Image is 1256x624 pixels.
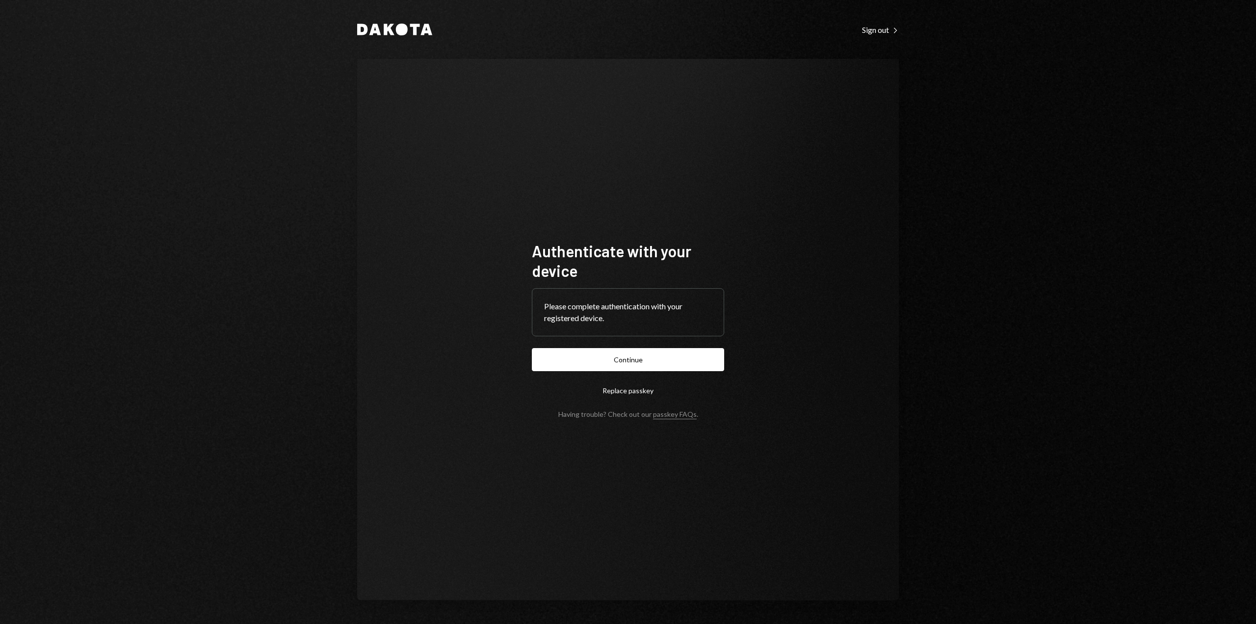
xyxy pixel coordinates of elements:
div: Having trouble? Check out our . [558,410,698,418]
a: Sign out [862,24,899,35]
button: Replace passkey [532,379,724,402]
div: Sign out [862,25,899,35]
button: Continue [532,348,724,371]
div: Please complete authentication with your registered device. [544,300,712,324]
a: passkey FAQs [653,410,697,419]
h1: Authenticate with your device [532,241,724,280]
